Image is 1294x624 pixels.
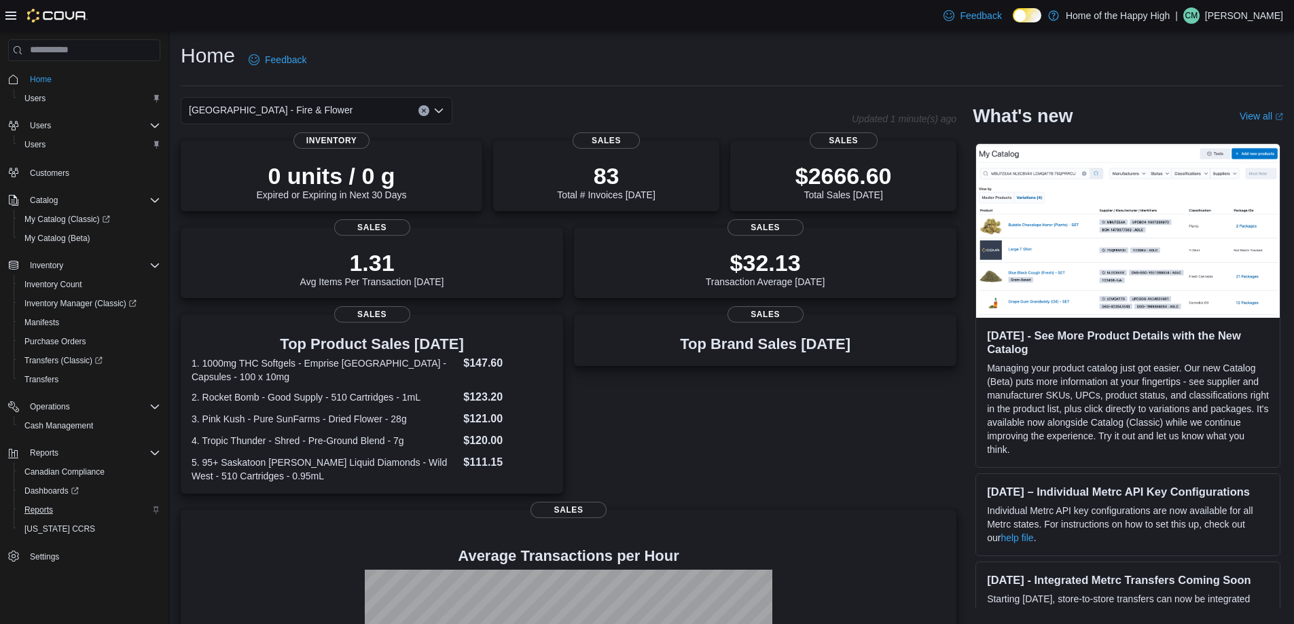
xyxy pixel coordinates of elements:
div: Total # Invoices [DATE] [557,162,655,200]
span: Users [30,120,51,131]
span: My Catalog (Beta) [24,233,90,244]
div: Avg Items Per Transaction [DATE] [300,249,444,287]
button: Cash Management [14,416,166,435]
a: My Catalog (Classic) [19,211,115,227]
svg: External link [1275,113,1283,121]
div: Total Sales [DATE] [795,162,892,200]
a: My Catalog (Beta) [19,230,96,246]
span: Users [24,139,46,150]
a: [US_STATE] CCRS [19,521,101,537]
span: Users [19,136,160,153]
span: Sales [573,132,641,149]
span: Purchase Orders [24,336,86,347]
span: Sales [334,306,410,323]
span: Inventory Count [19,276,160,293]
a: help file [1001,532,1033,543]
img: Cova [27,9,88,22]
a: Inventory Manager (Classic) [14,294,166,313]
dd: $123.20 [463,389,552,405]
button: Inventory [3,256,166,275]
span: Inventory Count [24,279,82,290]
a: Inventory Manager (Classic) [19,295,142,312]
button: Operations [24,399,75,415]
h3: Top Product Sales [DATE] [192,336,552,352]
span: Canadian Compliance [19,464,160,480]
span: Cash Management [19,418,160,434]
dd: $120.00 [463,433,552,449]
a: Users [19,136,51,153]
button: Catalog [24,192,63,208]
span: Catalog [30,195,58,206]
span: Sales [727,306,804,323]
button: Reports [24,445,64,461]
button: My Catalog (Beta) [14,229,166,248]
button: Reports [14,500,166,519]
dt: 4. Tropic Thunder - Shred - Pre-Ground Blend - 7g [192,434,458,447]
p: Updated 1 minute(s) ago [852,113,956,124]
span: Catalog [24,192,160,208]
span: Dashboards [24,485,79,496]
p: 0 units / 0 g [257,162,407,189]
button: [US_STATE] CCRS [14,519,166,538]
h3: [DATE] - Integrated Metrc Transfers Coming Soon [987,573,1269,587]
button: Home [3,69,166,89]
button: Reports [3,443,166,462]
h3: Top Brand Sales [DATE] [680,336,850,352]
div: Expired or Expiring in Next 30 Days [257,162,407,200]
button: Customers [3,162,166,182]
p: Managing your product catalog just got easier. Our new Catalog (Beta) puts more information at yo... [987,361,1269,456]
button: Operations [3,397,166,416]
button: Clear input [418,105,429,116]
a: Customers [24,165,75,181]
p: Individual Metrc API key configurations are now available for all Metrc states. For instructions ... [987,504,1269,545]
span: My Catalog (Beta) [19,230,160,246]
span: CM [1185,7,1198,24]
button: Transfers [14,370,166,389]
a: Users [19,90,51,107]
dt: 1. 1000mg THC Softgels - Emprise [GEOGRAPHIC_DATA] - Capsules - 100 x 10mg [192,356,458,384]
p: $32.13 [706,249,825,276]
span: Inventory Manager (Classic) [19,295,160,312]
p: $2666.60 [795,162,892,189]
button: Canadian Compliance [14,462,166,481]
a: Reports [19,502,58,518]
a: Home [24,71,57,88]
h2: What's new [973,105,1073,127]
span: Operations [30,401,70,412]
a: Manifests [19,314,65,331]
a: Inventory Count [19,276,88,293]
a: Transfers [19,371,64,388]
p: 83 [557,162,655,189]
button: Purchase Orders [14,332,166,351]
span: Sales [531,502,607,518]
span: Transfers (Classic) [19,352,160,369]
p: 1.31 [300,249,444,276]
span: Settings [30,551,59,562]
button: Catalog [3,191,166,210]
button: Users [14,135,166,154]
span: Inventory [30,260,63,271]
a: My Catalog (Classic) [14,210,166,229]
span: Cash Management [24,420,93,431]
span: Operations [24,399,160,415]
p: | [1175,7,1178,24]
p: [PERSON_NAME] [1205,7,1283,24]
a: View allExternal link [1240,111,1283,122]
span: Home [24,71,160,88]
span: Customers [30,168,69,179]
span: Transfers (Classic) [24,355,103,366]
dt: 5. 95+ Saskatoon [PERSON_NAME] Liquid Diamonds - Wild West - 510 Cartridges - 0.95mL [192,456,458,483]
a: Canadian Compliance [19,464,110,480]
p: Home of the Happy High [1066,7,1170,24]
div: Transaction Average [DATE] [706,249,825,287]
button: Users [3,116,166,135]
span: Purchase Orders [19,333,160,350]
h1: Home [181,42,235,69]
button: Open list of options [433,105,444,116]
h3: [DATE] – Individual Metrc API Key Configurations [987,485,1269,498]
span: Reports [19,502,160,518]
span: Users [24,93,46,104]
span: Sales [727,219,804,236]
a: Feedback [938,2,1007,29]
